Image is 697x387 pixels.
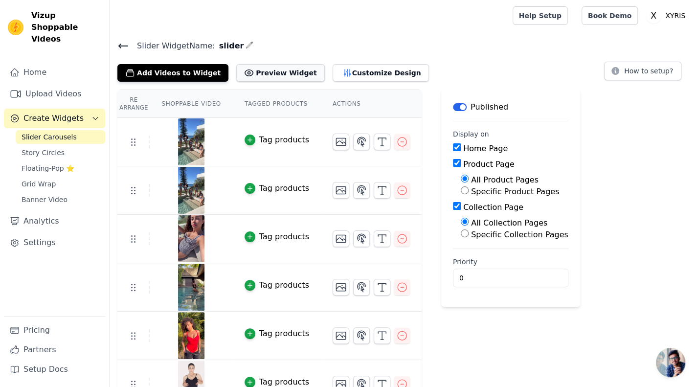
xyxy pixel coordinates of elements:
[604,68,681,78] a: How to setup?
[233,90,321,118] th: Tagged Products
[245,134,309,146] button: Tag products
[259,328,309,340] div: Tag products
[16,193,105,206] a: Banner Video
[22,132,77,142] span: Slider Carousels
[333,279,349,296] button: Change Thumbnail
[245,328,309,340] button: Tag products
[245,279,309,291] button: Tag products
[16,130,105,144] a: Slider Carousels
[453,257,568,267] label: Priority
[471,101,508,113] p: Published
[150,90,232,118] th: Shoppable Video
[245,231,309,243] button: Tag products
[16,161,105,175] a: Floating-Pop ⭐
[4,360,105,379] a: Setup Docs
[4,63,105,82] a: Home
[178,312,205,359] img: vizup-images-baa3.jpg
[22,195,67,205] span: Banner Video
[453,129,489,139] legend: Display on
[463,203,523,212] label: Collection Page
[259,231,309,243] div: Tag products
[321,90,422,118] th: Actions
[178,264,205,311] img: vizup-images-fcd3.jpg
[4,84,105,104] a: Upload Videos
[31,10,101,45] span: Vizup Shoppable Videos
[259,134,309,146] div: Tag products
[22,179,56,189] span: Grid Wrap
[259,182,309,194] div: Tag products
[471,218,547,228] label: All Collection Pages
[333,64,429,82] button: Customize Design
[236,64,324,82] button: Preview Widget
[333,134,349,150] button: Change Thumbnail
[651,11,656,21] text: X
[4,340,105,360] a: Partners
[259,279,309,291] div: Tag products
[4,320,105,340] a: Pricing
[16,177,105,191] a: Grid Wrap
[604,62,681,80] button: How to setup?
[23,113,84,124] span: Create Widgets
[117,90,150,118] th: Re Arrange
[333,182,349,199] button: Change Thumbnail
[22,163,74,173] span: Floating-Pop ⭐
[333,327,349,344] button: Change Thumbnail
[4,233,105,252] a: Settings
[4,109,105,128] button: Create Widgets
[129,40,215,52] span: Slider Widget Name:
[178,167,205,214] img: vizup-images-c234.png
[245,182,309,194] button: Tag products
[246,39,253,52] div: Edit Name
[471,230,568,239] label: Specific Collection Pages
[117,64,228,82] button: Add Videos to Widget
[471,187,559,196] label: Specific Product Pages
[16,146,105,159] a: Story Circles
[463,159,515,169] label: Product Page
[463,144,508,153] label: Home Page
[8,20,23,35] img: Vizup
[215,40,244,52] span: slider
[178,215,205,262] img: vizup-images-b4b6.png
[471,175,539,184] label: All Product Pages
[661,7,689,24] p: XYRIS
[4,211,105,231] a: Analytics
[178,118,205,165] img: vizup-images-e5f9.png
[333,230,349,247] button: Change Thumbnail
[22,148,65,158] span: Story Circles
[646,7,689,24] button: X XYRIS
[582,6,638,25] a: Book Demo
[513,6,568,25] a: Help Setup
[656,348,685,377] div: Open chat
